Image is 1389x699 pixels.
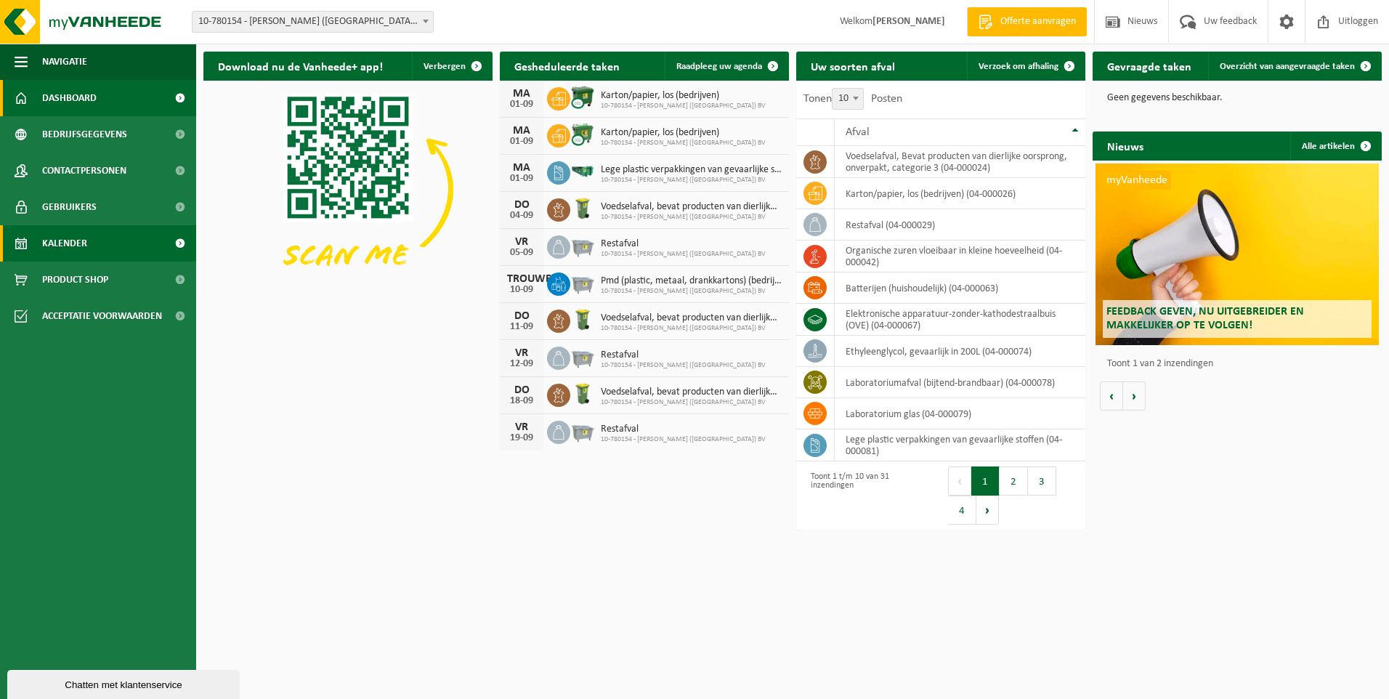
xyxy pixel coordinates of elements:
div: Toont 1 t/m 10 van 31 inzendingen [803,465,934,526]
span: 10-780154 - [PERSON_NAME] ([GEOGRAPHIC_DATA]) BV [601,324,782,333]
img: WB-1100-CU [570,85,595,110]
h2: Gevraagde taken [1093,52,1206,80]
button: Verbergen [412,52,491,81]
span: Feedback geven, nu uitgebreider en makkelijker op te volgen! [1106,306,1304,331]
span: 10-780154 - [PERSON_NAME] ([GEOGRAPHIC_DATA]) BV [601,139,766,148]
strong: [PERSON_NAME] [872,16,945,27]
p: Geen gegevens beschikbaar. [1107,93,1367,103]
h2: Gesheduleerde taken [500,52,634,80]
span: Restafval [601,349,766,361]
div: TROUWEN [507,273,536,285]
span: Afval [846,126,870,138]
h2: Uw soorten afval [796,52,910,80]
td: laboratorium glas (04-000079) [835,398,1085,429]
button: 3 [1028,466,1056,496]
button: 1 [971,466,1000,496]
img: WB-0140-HPE-GN-50 [570,196,595,221]
span: Karton/papier, los (bedrijven) [601,90,766,102]
td: Batterijen (huishoudelijk) (04-000063) [835,272,1085,304]
div: 04-09 [507,211,536,221]
span: 10-780154 - [PERSON_NAME] ([GEOGRAPHIC_DATA]) BV [601,250,766,259]
td: restafval (04-000029) [835,209,1085,241]
span: 10-780154 - [PERSON_NAME] ([GEOGRAPHIC_DATA]) BV [601,102,766,110]
span: Offerte aanvragen [997,15,1080,29]
td: Lege plastic verpakkingen van gevaarlijke stoffen (04-000081) [835,429,1085,461]
div: 11-09 [507,322,536,332]
span: Gebruikers [42,189,97,225]
span: Pmd (plastic, metaal, drankkartons) (bedrijven) [601,275,782,287]
span: 10-780154 - ROYAL SANDERS (BELGIUM) BV - IEPER [193,12,433,32]
div: 19-09 [507,433,536,443]
td: Karton/papier, los (bedrijven) (04-000026) [835,178,1085,209]
span: Verzoek om afhaling [979,62,1058,71]
span: Voedselafval, bevat producten van dierlijke oorsprong, onverpakt, categorie 3 [601,312,782,324]
div: 18-09 [507,396,536,406]
span: 10-780154 - [PERSON_NAME] ([GEOGRAPHIC_DATA]) BV [601,361,766,370]
p: Toont 1 van 2 inzendingen [1107,359,1374,369]
div: 12-09 [507,359,536,369]
span: Karton/papier, los (bedrijven) [601,127,766,139]
span: 10-780154 - ROYAL SANDERS (BELGIUM) BV - IEPER [192,11,434,33]
span: Kalender [42,225,87,262]
img: WB-0140-HPE-GN-50 [570,307,595,332]
a: myVanheede Feedback geven, nu uitgebreider en makkelijker op te volgen! [1096,163,1379,345]
td: Voedselafval, Bevat producten van dierlijke oorsprong, onverpakt, categorie 3 (04-000024) [835,146,1085,178]
span: Contactpersonen [42,153,126,189]
span: Dashboard [42,80,97,116]
h2: Nieuws [1093,132,1158,160]
td: laboratoriumafval (bijtend-brandbaar) (04-000078) [835,367,1085,398]
font: Tonen [803,93,832,105]
span: Raadpleeg uw agenda [676,62,762,71]
div: MA [507,125,536,137]
div: DO [507,384,536,396]
button: 2 [1000,466,1028,496]
span: Product Shop [42,262,108,298]
div: 01-09 [507,174,536,184]
span: 10 [832,88,864,110]
td: elektronische apparatuur-zonder-kathodestraalbuis (OVE) (04-000067) [835,304,1085,336]
img: WB-2500-GAL-GY-01 [570,270,595,295]
div: 05-09 [507,248,536,258]
span: 10 [833,89,863,109]
span: Restafval [601,424,766,435]
a: Overzicht van aangevraagde taken [1208,52,1380,81]
img: WB-2500-GAL-GY-01 [570,344,595,369]
img: HK-RS-14-GN-00 [570,165,595,178]
font: Welkom [840,16,945,27]
span: 10-780154 - [PERSON_NAME] ([GEOGRAPHIC_DATA]) BV [601,213,782,222]
button: Vorige [1100,381,1123,411]
span: 10-780154 - [PERSON_NAME] ([GEOGRAPHIC_DATA]) BV [601,398,782,407]
span: Bedrijfsgegevens [42,116,127,153]
font: Alle artikelen [1302,142,1355,151]
a: Offerte aanvragen [967,7,1087,36]
div: 10-09 [507,285,536,295]
button: Vorig [948,466,971,496]
img: Download de VHEPlus App [203,81,493,298]
font: Posten [871,93,902,105]
div: 01-09 [507,100,536,110]
span: Voedselafval, bevat producten van dierlijke oorsprong, onverpakt, categorie 3 [601,201,782,213]
img: WB-2500-GAL-GY-01 [570,419,595,443]
span: Acceptatie voorwaarden [42,298,162,334]
img: WB-2500-GAL-GY-01 [570,233,595,258]
div: VR [507,236,536,248]
div: DO [507,310,536,322]
span: 10-780154 - [PERSON_NAME] ([GEOGRAPHIC_DATA]) BV [601,435,766,444]
div: VR [507,421,536,433]
span: myVanheede [1103,171,1171,190]
td: Ethyleenglycol, gevaarlijk in 200L (04-000074) [835,336,1085,367]
h2: Download nu de Vanheede+ app! [203,52,397,80]
span: Voedselafval, bevat producten van dierlijke oorsprong, onverpakt, categorie 3 [601,387,782,398]
div: DO [507,199,536,211]
span: 10-780154 - [PERSON_NAME] ([GEOGRAPHIC_DATA]) BV [601,287,782,296]
div: MA [507,162,536,174]
iframe: chat widget [7,667,243,699]
td: Organische zuren vloeibaar in kleine hoeveelheid (04-000042) [835,241,1085,272]
span: 10-780154 - [PERSON_NAME] ([GEOGRAPHIC_DATA]) BV [601,176,782,185]
div: 01-09 [507,137,536,147]
span: Navigatie [42,44,87,80]
span: Lege plastic verpakkingen van gevaarlijke stoffen [601,164,782,176]
div: MA [507,88,536,100]
img: WB-0140-HPE-GN-50 [570,381,595,406]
